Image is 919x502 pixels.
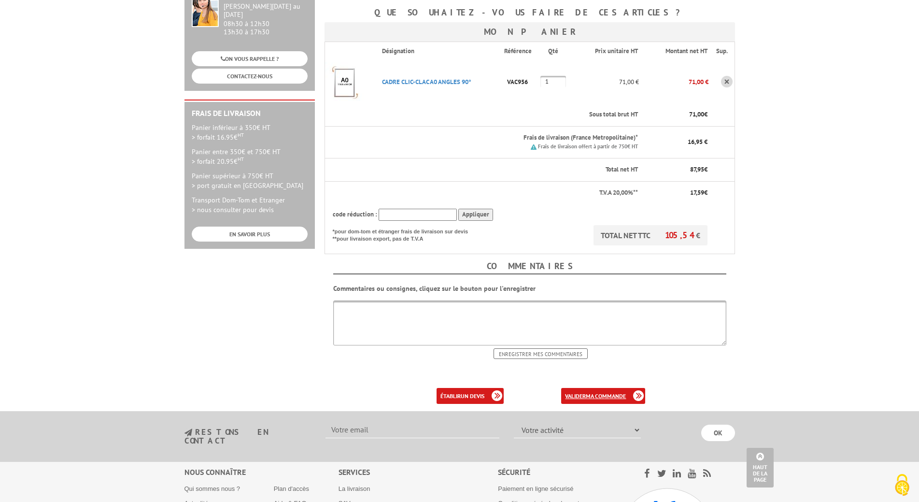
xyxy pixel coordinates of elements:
[504,73,540,90] p: VAC956
[437,388,504,404] a: établirun devis
[461,392,484,400] b: un devis
[647,188,707,198] p: €
[690,165,704,173] span: 87,95
[458,209,493,221] input: Appliquer
[885,469,919,502] button: Cookies (fenêtre modale)
[647,110,707,119] p: €
[192,227,308,242] a: EN SAVOIR PLUS
[374,7,685,18] b: Que souhaitez-vous faire de ces articles ?
[594,225,707,245] p: TOTAL NET TTC €
[504,47,539,56] p: Référence
[325,62,364,101] img: CADRE CLIC-CLAC A0 ANGLES 90°
[192,69,308,84] a: CONTACTEZ-NOUS
[890,473,914,497] img: Cookies (fenêtre modale)
[192,133,244,142] span: > forfait 16.95€
[274,485,309,492] a: Plan d'accès
[647,165,707,174] p: €
[325,22,735,42] h3: Mon panier
[192,181,303,190] span: > port gratuit en [GEOGRAPHIC_DATA]
[580,47,637,56] p: Prix unitaire HT
[333,165,638,174] p: Total net HT
[339,467,498,478] div: Services
[531,144,537,150] img: picto.png
[690,188,704,197] span: 17,59
[238,156,244,162] sup: HT
[184,429,192,437] img: newsletter.jpg
[689,110,704,118] span: 71,00
[382,78,471,86] a: CADRE CLIC-CLAC A0 ANGLES 90°
[333,225,478,243] p: *pour dom-tom et étranger frais de livraison sur devis **pour livraison export, pas de T.V.A
[382,133,638,143] p: Frais de livraison (France Metropolitaine)*
[586,392,626,400] b: ma commande
[701,425,735,441] input: OK
[374,103,639,126] th: Sous total brut HT
[540,42,573,60] th: Qté
[333,188,638,198] p: T.V.A 20,00%**
[192,157,244,166] span: > forfait 20.95€
[184,428,311,445] h3: restons en contact
[192,205,274,214] span: > nous consulter pour devis
[192,123,308,142] p: Panier inférieur à 350€ HT
[538,143,638,150] small: Frais de livraison offert à partir de 750€ HT
[333,259,726,274] h4: Commentaires
[498,485,573,492] a: Paiement en ligne sécurisé
[688,138,707,146] span: 16,95 €
[184,485,240,492] a: Qui sommes nous ?
[374,42,504,60] th: Désignation
[184,467,339,478] div: Nous connaître
[639,73,708,90] p: 71,00 €
[192,195,308,215] p: Transport Dom-Tom et Etranger
[224,2,308,36] div: 08h30 à 12h30 13h30 à 17h30
[573,73,638,90] p: 71,00 €
[494,348,588,359] input: Enregistrer mes commentaires
[708,42,735,60] th: Sup.
[192,171,308,190] p: Panier supérieur à 750€ HT
[333,210,377,218] span: code réduction :
[192,147,308,166] p: Panier entre 350€ et 750€ HT
[647,47,707,56] p: Montant net HT
[238,131,244,138] sup: HT
[224,2,308,19] div: [PERSON_NAME][DATE] au [DATE]
[192,51,308,66] a: ON VOUS RAPPELLE ?
[747,448,774,488] a: Haut de la page
[339,485,370,492] a: La livraison
[561,388,645,404] a: validerma commande
[498,467,619,478] div: Sécurité
[665,229,696,241] span: 105,54
[192,109,308,118] h2: Frais de Livraison
[325,422,499,438] input: Votre email
[333,284,536,293] b: Commentaires ou consignes, cliquez sur le bouton pour l'enregistrer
